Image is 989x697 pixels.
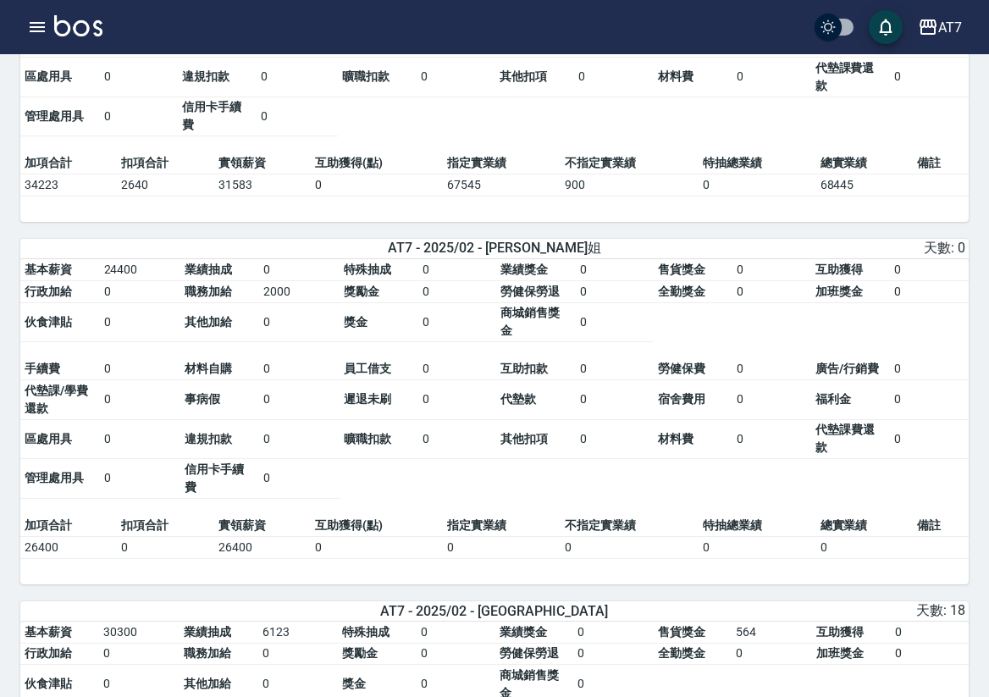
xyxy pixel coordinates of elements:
[214,152,311,174] td: 實領薪資
[25,432,72,445] span: 區處用具
[576,419,655,459] td: 0
[99,643,180,665] td: 0
[815,263,863,276] span: 互助獲得
[658,69,693,83] span: 材料費
[500,362,548,375] span: 互助扣款
[100,419,180,459] td: 0
[732,281,811,303] td: 0
[911,10,969,45] button: AT7
[732,358,811,380] td: 0
[573,643,653,665] td: 0
[25,646,72,660] span: 行政加給
[185,392,220,406] span: 事病假
[890,259,969,281] td: 0
[417,643,495,665] td: 0
[576,302,655,342] td: 0
[117,152,213,174] td: 扣項合計
[25,69,72,83] span: 區處用具
[500,392,536,406] span: 代墊款
[417,58,495,97] td: 0
[816,536,913,558] td: 0
[732,622,811,644] td: 564
[311,174,443,196] td: 0
[259,259,340,281] td: 0
[184,625,231,639] span: 業績抽成
[500,69,547,83] span: 其他扣項
[443,174,561,196] td: 67545
[418,419,497,459] td: 0
[100,97,179,136] td: 0
[699,174,816,196] td: 0
[344,263,391,276] span: 特殊抽成
[576,281,655,303] td: 0
[418,259,497,281] td: 0
[25,285,72,298] span: 行政加給
[732,643,811,665] td: 0
[890,419,969,459] td: 0
[869,10,903,44] button: save
[25,109,84,123] span: 管理處用具
[184,646,231,660] span: 職務加給
[214,515,311,537] td: 實領薪資
[576,380,655,420] td: 0
[259,459,340,499] td: 0
[311,536,443,558] td: 0
[117,536,213,558] td: 0
[890,281,969,303] td: 0
[344,362,391,375] span: 員工借支
[732,58,811,97] td: 0
[815,61,875,92] span: 代墊課費還款
[500,306,560,337] span: 商城銷售獎金
[344,392,391,406] span: 遲退未刷
[185,432,232,445] span: 違規扣款
[658,285,705,298] span: 全勤獎金
[443,152,561,174] td: 指定實業績
[418,380,497,420] td: 0
[185,263,232,276] span: 業績抽成
[311,515,443,537] td: 互助獲得(點)
[182,100,241,131] span: 信用卡手續費
[816,515,913,537] td: 總實業績
[561,515,699,537] td: 不指定實業績
[561,152,699,174] td: 不指定實業績
[699,515,816,537] td: 特抽總業績
[259,302,340,342] td: 0
[816,152,913,174] td: 總實業績
[418,281,497,303] td: 0
[100,459,180,499] td: 0
[100,380,180,420] td: 0
[259,419,340,459] td: 0
[913,515,969,537] td: 備註
[25,362,60,375] span: 手續費
[342,69,390,83] span: 曠職扣款
[342,625,390,639] span: 特殊抽成
[815,285,863,298] span: 加班獎金
[20,152,117,174] td: 加項合計
[185,362,232,375] span: 材料自購
[573,622,653,644] td: 0
[311,152,443,174] td: 互助獲得(點)
[732,380,811,420] td: 0
[25,384,88,415] span: 代墊課/學費還款
[699,152,816,174] td: 特抽總業績
[500,263,548,276] span: 業績獎金
[25,315,72,329] span: 伙食津貼
[20,259,969,515] table: a dense table
[938,17,962,38] div: AT7
[344,285,379,298] span: 獎勵金
[658,432,693,445] span: 材料費
[699,536,816,558] td: 0
[259,281,340,303] td: 2000
[20,174,117,196] td: 34223
[561,536,699,558] td: 0
[20,536,117,558] td: 26400
[418,358,497,380] td: 0
[100,281,180,303] td: 0
[380,603,608,619] span: AT7 - 2025/02 - [GEOGRAPHIC_DATA]
[417,622,495,644] td: 0
[443,536,561,558] td: 0
[443,515,561,537] td: 指定實業績
[185,462,244,494] span: 信用卡手續費
[891,622,969,644] td: 0
[344,432,391,445] span: 曠職扣款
